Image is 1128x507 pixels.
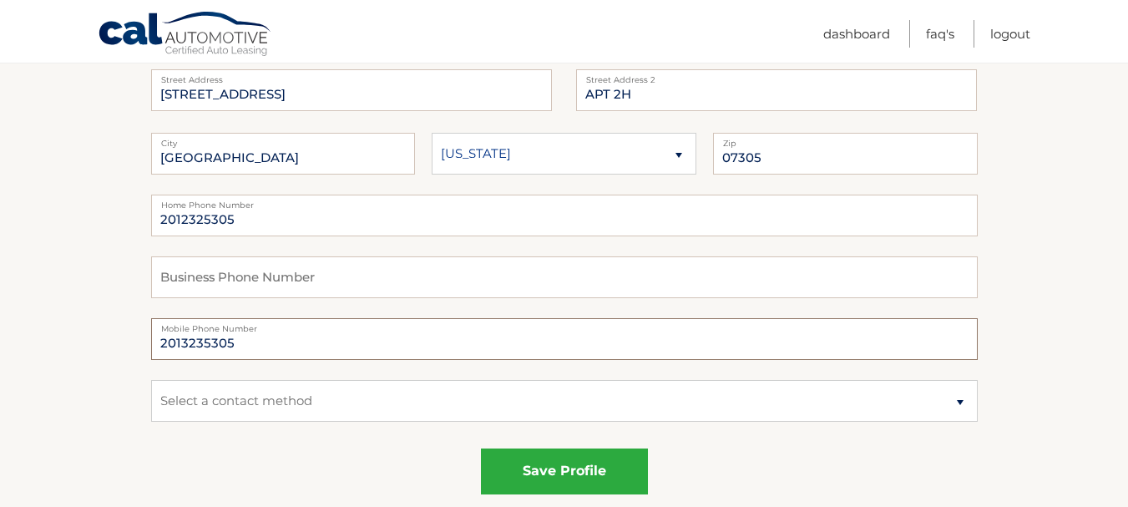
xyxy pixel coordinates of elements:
label: Mobile Phone Number [151,318,978,332]
a: Dashboard [823,20,890,48]
a: Cal Automotive [98,11,273,59]
label: Street Address [151,69,552,83]
label: Street Address 2 [576,69,977,83]
input: Street Address 2 [576,69,977,111]
button: save profile [481,449,648,494]
input: Street Address 2 [151,69,552,111]
input: Zip [713,133,978,175]
label: Home Phone Number [151,195,978,208]
input: Business Phone Number [151,256,978,298]
input: City [151,133,416,175]
a: FAQ's [926,20,954,48]
input: Home Phone Number [151,195,978,236]
label: City [151,133,416,146]
input: Mobile Phone Number [151,318,978,360]
label: Zip [713,133,978,146]
a: Logout [990,20,1030,48]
